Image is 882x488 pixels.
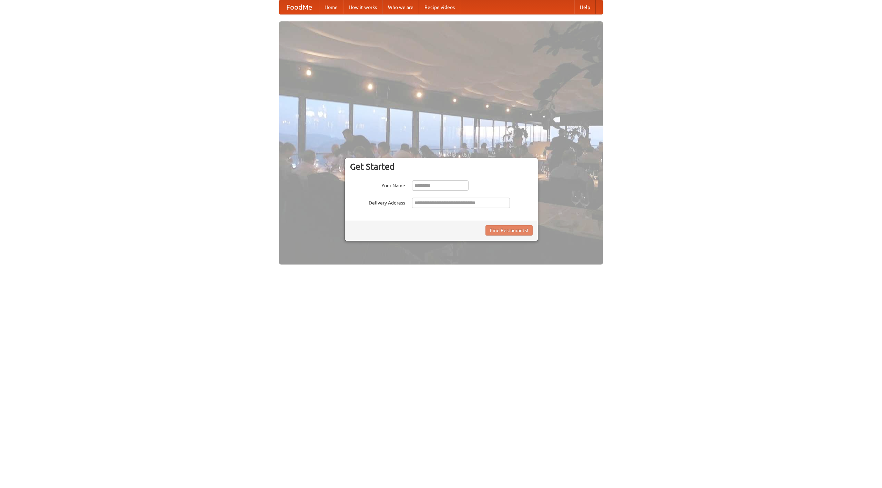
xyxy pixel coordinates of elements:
label: Delivery Address [350,198,405,206]
a: Help [574,0,596,14]
a: Recipe videos [419,0,460,14]
h3: Get Started [350,161,533,172]
a: FoodMe [279,0,319,14]
a: Home [319,0,343,14]
button: Find Restaurants! [485,225,533,236]
a: Who we are [382,0,419,14]
label: Your Name [350,180,405,189]
a: How it works [343,0,382,14]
